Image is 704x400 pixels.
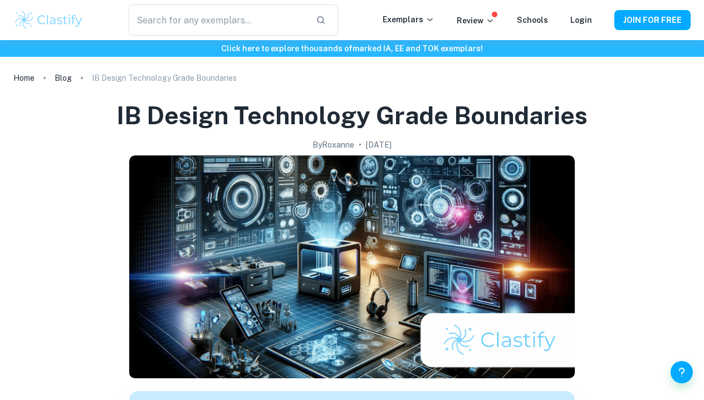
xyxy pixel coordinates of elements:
[614,10,691,30] button: JOIN FOR FREE
[13,9,84,31] img: Clastify logo
[312,139,354,151] h2: By Roxanne
[55,70,72,86] a: Blog
[129,4,306,36] input: Search for any exemplars...
[92,72,237,84] p: IB Design Technology Grade Boundaries
[13,70,35,86] a: Home
[116,99,588,132] h1: IB Design Technology Grade Boundaries
[129,155,575,378] img: IB Design Technology Grade Boundaries cover image
[359,139,361,151] p: •
[383,13,434,26] p: Exemplars
[570,16,592,25] a: Login
[2,42,702,55] h6: Click here to explore thousands of marked IA, EE and TOK exemplars !
[517,16,548,25] a: Schools
[457,14,495,27] p: Review
[671,361,693,383] button: Help and Feedback
[366,139,392,151] h2: [DATE]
